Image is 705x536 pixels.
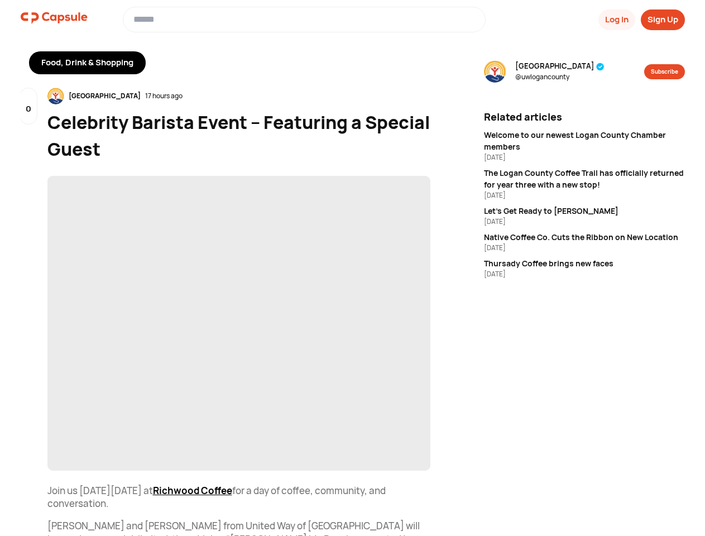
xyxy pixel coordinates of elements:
span: @ uwlogancounty [515,72,605,82]
div: [DATE] [484,243,685,253]
button: Sign Up [641,9,685,30]
div: Welcome to our newest Logan County Chamber members [484,129,685,152]
div: [DATE] [484,269,685,279]
span: ‌ [47,176,430,471]
div: [DATE] [484,190,685,200]
div: Food, Drink & Shopping [29,51,146,74]
div: [GEOGRAPHIC_DATA] [64,91,145,101]
p: 0 [26,103,31,116]
div: Let’s Get Ready to [PERSON_NAME] [484,205,685,217]
div: Native Coffee Co. Cuts the Ribbon on New Location [484,231,685,243]
div: [DATE] [484,152,685,162]
img: tick [596,63,605,71]
span: [GEOGRAPHIC_DATA] [515,61,605,72]
button: Log In [598,9,635,30]
img: logo [21,7,88,29]
a: Richwood Coffee [153,484,232,497]
div: The Logan County Coffee Trail has officially returned for year three with a new stop! [484,167,685,190]
img: resizeImage [484,60,506,83]
div: Related articles [484,109,685,125]
button: Subscribe [644,64,685,79]
p: Join us [DATE][DATE] at for a day of coffee, community, and conversation. [47,484,430,511]
img: resizeImage [47,88,64,104]
div: 17 hours ago [145,91,183,101]
div: Thursady Coffee brings new faces [484,257,685,269]
a: logo [21,7,88,32]
div: [DATE] [484,217,685,227]
div: Celebrity Barista Event – Featuring a Special Guest [47,109,430,162]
